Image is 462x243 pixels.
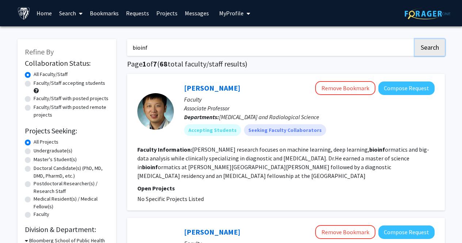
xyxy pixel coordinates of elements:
label: Master's Student(s) [34,156,77,163]
h1: Page of ( total faculty/staff results) [127,60,445,68]
span: [MEDICAL_DATA] and Radiological Science [219,113,319,121]
img: Johns Hopkins University Logo [18,7,30,20]
iframe: Chat [5,210,31,238]
p: Associate Professor [184,104,435,113]
label: All Faculty/Staff [34,71,68,78]
span: 7 [153,59,157,68]
span: 68 [160,59,168,68]
label: Faculty/Staff accepting students [34,79,105,87]
label: All Projects [34,138,58,146]
label: Doctoral Candidate(s) (PhD, MD, DMD, PharmD, etc.) [34,164,109,180]
h2: Division & Department: [25,225,109,234]
mat-chip: Seeking Faculty Collaborators [244,124,326,136]
p: Open Projects [137,184,435,193]
span: 1 [142,59,146,68]
label: Medical Resident(s) / Medical Fellow(s) [34,195,109,210]
a: Requests [122,0,153,26]
label: Undergraduate(s) [34,147,72,155]
a: Bookmarks [86,0,122,26]
h2: Collaboration Status: [25,59,109,68]
span: No Specific Projects Listed [137,195,204,202]
label: Faculty/Staff with posted projects [34,95,108,102]
a: Projects [153,0,181,26]
button: Remove Bookmark [315,81,375,95]
input: Search Keywords [127,39,414,56]
a: Home [33,0,56,26]
button: Compose Request to Donald Geman [378,225,435,239]
button: Search [415,39,445,56]
fg-read-more: [PERSON_NAME] research focuses on machine learning, deep learning, ormatics and big-data analysis... [137,146,429,179]
a: [PERSON_NAME] [184,227,240,236]
p: Faculty [184,95,435,104]
img: ForagerOne Logo [405,8,450,19]
label: Faculty/Staff with posted remote projects [34,103,109,119]
span: My Profile [219,10,244,17]
a: Messages [181,0,213,26]
a: [PERSON_NAME] [184,83,240,92]
b: bioinf [369,146,385,153]
button: Remove Bookmark [315,225,375,239]
b: Departments: [184,113,219,121]
label: Faculty [34,210,49,218]
span: Refine By [25,47,54,56]
mat-chip: Accepting Students [184,124,241,136]
a: Search [56,0,86,26]
h2: Projects Seeking: [25,126,109,135]
b: bioinf [142,163,158,171]
button: Compose Request to Harrison Bai [378,81,435,95]
b: Faculty Information: [137,146,192,153]
label: Postdoctoral Researcher(s) / Research Staff [34,180,109,195]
